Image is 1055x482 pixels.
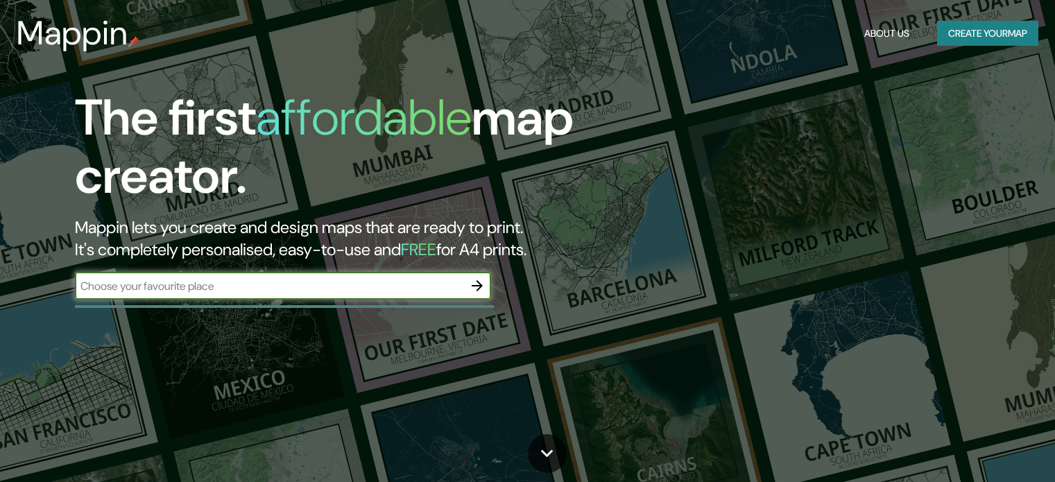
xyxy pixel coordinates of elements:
h1: affordable [256,85,472,150]
h2: Mappin lets you create and design maps that are ready to print. It's completely personalised, eas... [75,216,603,261]
h3: Mappin [17,14,128,53]
button: Create yourmap [937,21,1038,46]
img: mappin-pin [128,36,139,47]
h5: FREE [401,239,436,260]
button: About Us [859,21,915,46]
h1: The first map creator. [75,89,603,216]
input: Choose your favourite place [75,278,463,294]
